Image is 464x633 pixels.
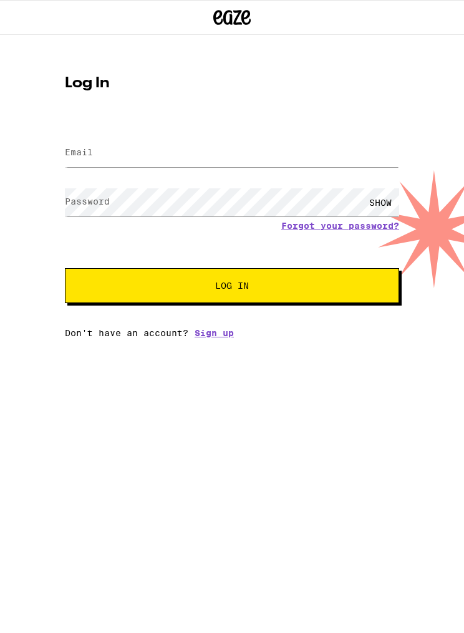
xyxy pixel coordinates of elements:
[215,281,249,290] span: Log In
[65,196,110,206] label: Password
[65,147,93,157] label: Email
[362,188,399,216] div: SHOW
[65,76,399,91] h1: Log In
[195,328,234,338] a: Sign up
[65,139,399,167] input: Email
[281,221,399,231] a: Forgot your password?
[65,268,399,303] button: Log In
[65,328,399,338] div: Don't have an account?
